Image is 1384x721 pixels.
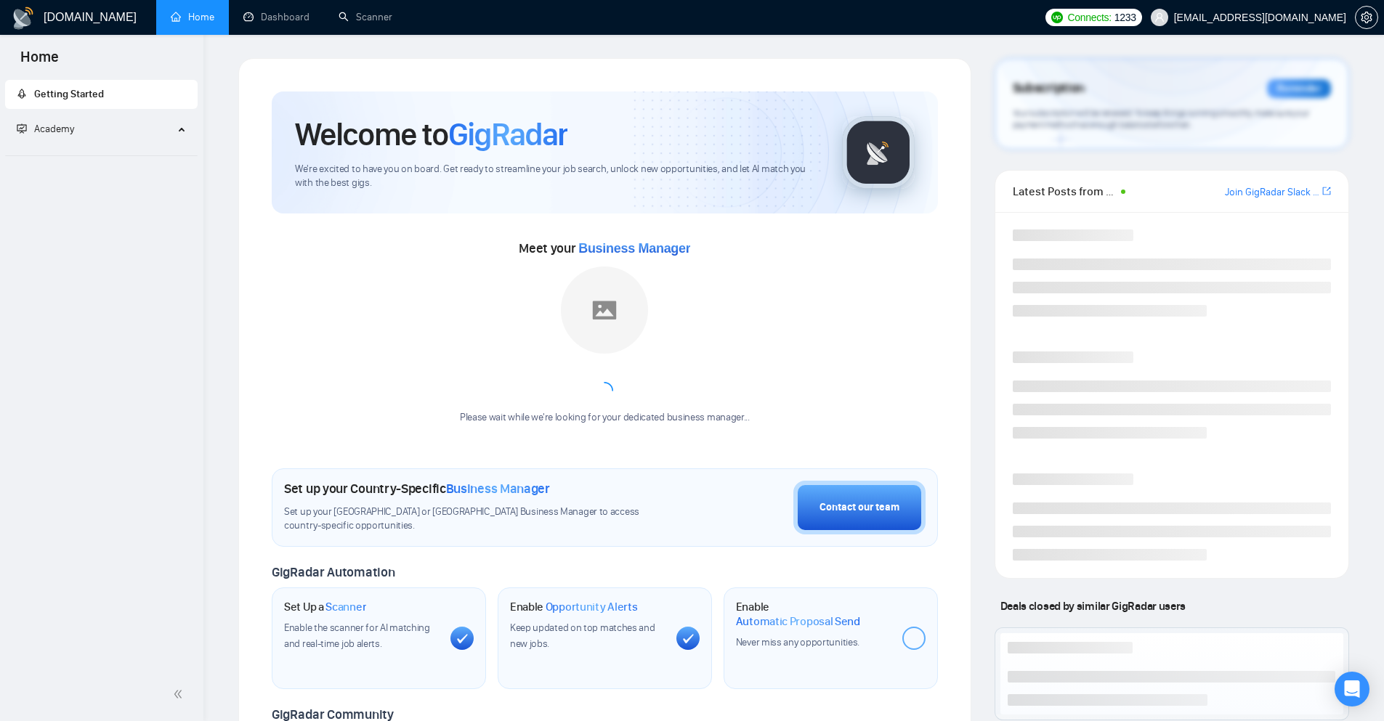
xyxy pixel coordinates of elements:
li: Getting Started [5,80,198,109]
div: Please wait while we're looking for your dedicated business manager... [451,411,758,425]
span: double-left [173,687,187,701]
a: searchScanner [339,11,392,23]
span: Scanner [325,600,366,614]
span: Keep updated on top matches and new jobs. [510,622,655,650]
span: Home [9,46,70,77]
a: setting [1355,12,1378,23]
h1: Welcome to [295,115,567,154]
span: fund-projection-screen [17,123,27,134]
span: Never miss any opportunities. [736,636,859,648]
span: GigRadar [448,115,567,154]
h1: Set Up a [284,600,366,614]
span: Opportunity Alerts [546,600,638,614]
img: gigradar-logo.png [842,116,915,189]
span: Subscription [1013,76,1085,101]
span: Meet your [519,240,690,256]
span: Your subscription will be renewed. To keep things running smoothly, make sure your payment method... [1013,107,1309,131]
a: Join GigRadar Slack Community [1225,184,1319,200]
a: dashboardDashboard [243,11,309,23]
h1: Enable [510,600,638,614]
span: loading [596,382,613,399]
a: homeHome [171,11,214,23]
li: Academy Homepage [5,150,198,159]
span: setting [1356,12,1377,23]
h1: Set up your Country-Specific [284,481,550,497]
span: export [1322,185,1331,197]
div: Contact our team [820,500,899,516]
span: GigRadar Automation [272,564,394,580]
span: rocket [17,89,27,99]
span: Business Manager [578,241,690,256]
span: Academy [34,123,74,135]
span: Business Manager [446,481,550,497]
span: Set up your [GEOGRAPHIC_DATA] or [GEOGRAPHIC_DATA] Business Manager to access country-specific op... [284,505,669,533]
span: Connects: [1067,9,1111,25]
span: Enable the scanner for AI matching and real-time job alerts. [284,622,430,650]
span: Academy [17,123,74,135]
img: upwork-logo.png [1051,12,1063,23]
span: 1233 [1114,9,1136,25]
span: user [1154,12,1165,23]
img: placeholder.png [561,266,648,354]
span: Automatic Proposal Send [736,614,860,629]
div: Open Intercom Messenger [1335,672,1369,706]
button: Contact our team [793,481,926,534]
span: Deals closed by similar GigRadar users [995,593,1191,619]
div: Reminder [1267,79,1331,98]
span: Latest Posts from the GigRadar Community [1013,182,1117,200]
span: We're excited to have you on board. Get ready to streamline your job search, unlock new opportuni... [295,163,819,190]
img: logo [12,7,35,30]
h1: Enable [736,600,891,628]
button: setting [1355,6,1378,29]
a: export [1322,184,1331,198]
span: Getting Started [34,88,104,100]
